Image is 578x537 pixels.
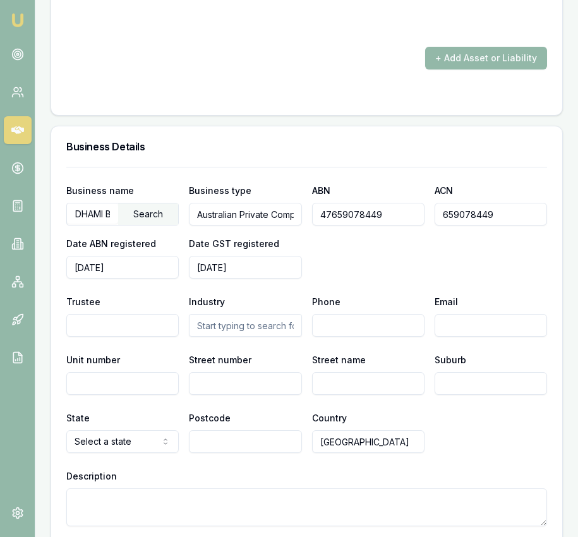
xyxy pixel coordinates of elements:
[312,413,347,423] label: Country
[189,413,231,423] label: Postcode
[67,203,118,224] input: Enter business name
[189,314,301,337] input: Start typing to search for your industry
[312,354,366,365] label: Street name
[118,203,178,225] div: Search
[189,256,301,279] input: YYYY-MM-DD
[66,471,117,481] label: Description
[66,413,90,423] label: State
[189,354,251,365] label: Street number
[425,47,547,69] button: + Add Asset or Liability
[10,13,25,28] img: emu-icon-u.png
[435,296,458,307] label: Email
[435,354,466,365] label: Suburb
[66,354,120,365] label: Unit number
[66,296,100,307] label: Trustee
[435,185,453,196] label: ACN
[312,185,330,196] label: ABN
[66,256,179,279] input: YYYY-MM-DD
[66,238,156,249] label: Date ABN registered
[66,142,547,152] h3: Business Details
[312,296,340,307] label: Phone
[189,238,279,249] label: Date GST registered
[189,185,251,196] label: Business type
[66,185,134,196] label: Business name
[189,296,225,307] label: Industry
